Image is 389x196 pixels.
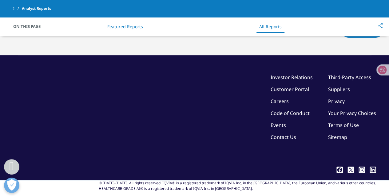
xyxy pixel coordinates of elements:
a: Investor Relations [271,74,313,81]
a: Third-Party Access [328,74,371,81]
a: Careers [271,98,289,105]
a: Privacy [328,98,345,105]
a: Code of Conduct [271,110,310,117]
span: On This Page [13,23,47,29]
div: © [DATE]-[DATE]. All rights reserved. IQVIA® is a registered trademark of IQVIA Inc. in the [GEOG... [99,180,376,191]
a: All Reports [259,24,282,29]
a: Terms of Use [328,122,359,129]
button: 打开偏好 [4,178,19,193]
a: Featured Reports [107,24,143,29]
a: Events [271,122,286,129]
a: Sitemap [328,134,347,140]
a: Suppliers [328,86,350,93]
a: Your Privacy Choices [328,110,376,117]
a: Contact Us [271,134,296,140]
a: Customer Portal [271,86,309,93]
span: Analyst Reports [22,3,51,14]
